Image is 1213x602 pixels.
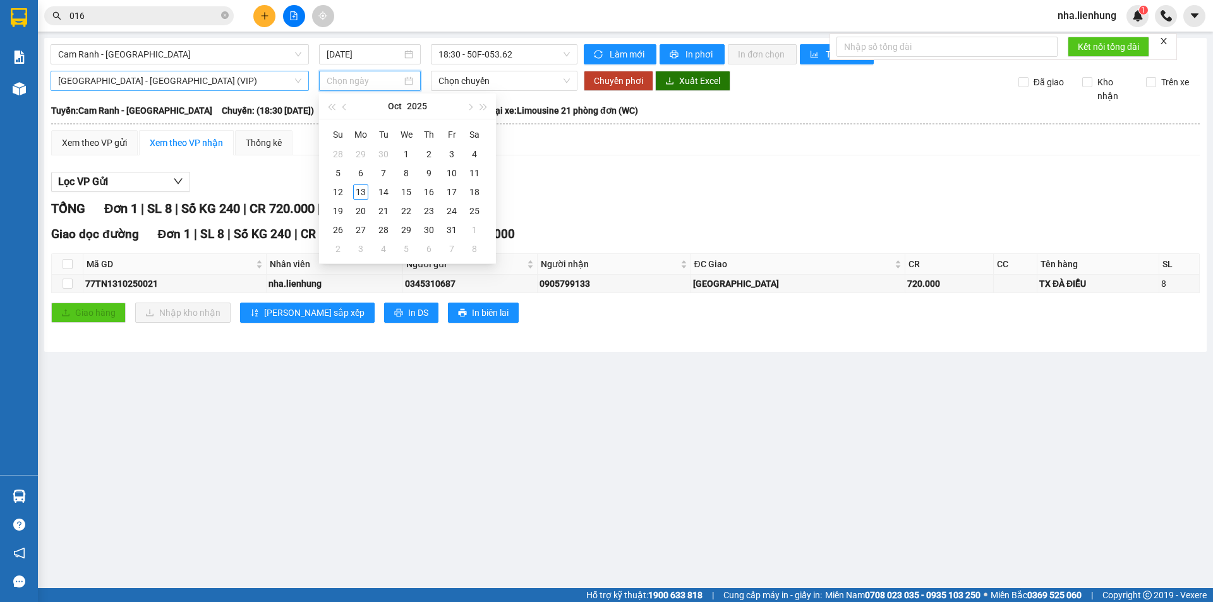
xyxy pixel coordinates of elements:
[444,222,459,238] div: 31
[440,239,463,258] td: 2025-11-07
[376,241,391,256] div: 4
[13,82,26,95] img: warehouse-icon
[394,308,403,318] span: printer
[444,184,459,200] div: 17
[421,203,437,219] div: 23
[327,183,349,202] td: 2025-10-12
[395,220,418,239] td: 2025-10-29
[301,227,364,241] span: CR 720.000
[330,184,346,200] div: 12
[463,202,486,220] td: 2025-10-25
[648,590,703,600] strong: 1900 633 818
[83,275,267,293] td: 77TN1310250021
[269,277,401,291] div: nha.lienhung
[463,124,486,145] th: Sa
[586,588,703,602] span: Hỗ trợ kỹ thuật:
[85,277,264,291] div: 77TN1310250021
[87,257,253,271] span: Mã GD
[141,201,144,216] span: |
[1161,10,1172,21] img: phone-icon
[253,5,275,27] button: plus
[1139,6,1148,15] sup: 1
[353,166,368,181] div: 6
[283,5,305,27] button: file-add
[330,241,346,256] div: 2
[13,490,26,503] img: warehouse-icon
[467,241,482,256] div: 8
[421,166,437,181] div: 9
[376,222,391,238] div: 28
[994,254,1037,275] th: CC
[467,222,482,238] div: 1
[327,74,402,88] input: Chọn ngày
[349,183,372,202] td: 2025-10-13
[353,147,368,162] div: 29
[1141,6,1145,15] span: 1
[421,241,437,256] div: 6
[372,239,395,258] td: 2025-11-04
[349,145,372,164] td: 2025-09-29
[349,239,372,258] td: 2025-11-03
[1029,75,1069,89] span: Đã giao
[421,184,437,200] div: 16
[312,5,334,27] button: aim
[395,164,418,183] td: 2025-10-08
[135,303,231,323] button: downloadNhập kho nhận
[723,588,822,602] span: Cung cấp máy in - giấy in:
[376,203,391,219] div: 21
[810,50,821,60] span: bar-chart
[485,104,638,117] span: Loại xe: Limousine 21 phòng đơn (WC)
[250,308,259,318] span: sort-ascending
[327,164,349,183] td: 2025-10-05
[440,220,463,239] td: 2025-10-31
[408,306,428,320] span: In DS
[330,166,346,181] div: 5
[418,124,440,145] th: Th
[264,306,365,320] span: [PERSON_NAME] sắp xếp
[418,220,440,239] td: 2025-10-30
[540,277,688,291] div: 0905799133
[399,241,414,256] div: 5
[584,44,656,64] button: syncLàm mới
[330,222,346,238] div: 26
[467,166,482,181] div: 11
[448,303,519,323] button: printerIn biên lai
[51,172,190,192] button: Lọc VP Gửi
[158,227,191,241] span: Đơn 1
[243,201,246,216] span: |
[13,51,26,64] img: solution-icon
[353,203,368,219] div: 20
[221,11,229,19] span: close-circle
[1161,277,1197,291] div: 8
[1183,5,1205,27] button: caret-down
[728,44,797,64] button: In đơn chọn
[221,10,229,22] span: close-circle
[1037,254,1159,275] th: Tên hàng
[438,45,570,64] span: 18:30 - 50F-053.62
[372,202,395,220] td: 2025-10-21
[353,222,368,238] div: 27
[260,11,269,20] span: plus
[327,124,349,145] th: Su
[541,257,677,271] span: Người nhận
[594,50,605,60] span: sync
[610,47,646,61] span: Làm mới
[463,220,486,239] td: 2025-11-01
[660,44,725,64] button: printerIn phơi
[467,147,482,162] div: 4
[463,239,486,258] td: 2025-11-08
[51,201,85,216] span: TỔNG
[349,124,372,145] th: Mo
[1156,75,1194,89] span: Trên xe
[353,241,368,256] div: 3
[440,145,463,164] td: 2025-10-03
[1092,75,1137,103] span: Kho nhận
[907,277,991,291] div: 720.000
[62,136,127,150] div: Xem theo VP gửi
[51,105,212,116] b: Tuyến: Cam Ranh - [GEOGRAPHIC_DATA]
[836,37,1058,57] input: Nhập số tổng đài
[399,203,414,219] div: 22
[11,8,27,27] img: logo-vxr
[51,303,126,323] button: uploadGiao hàng
[825,588,981,602] span: Miền Nam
